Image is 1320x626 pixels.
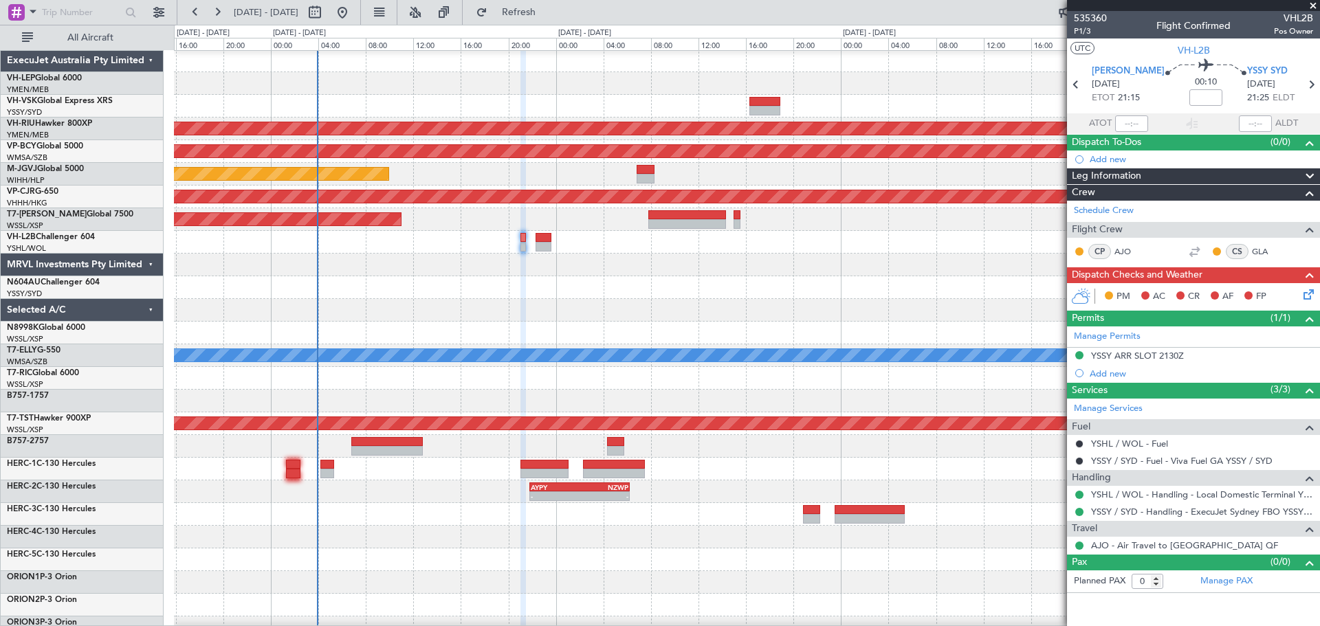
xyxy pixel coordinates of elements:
[580,492,628,500] div: -
[1072,185,1095,201] span: Crew
[7,528,96,536] a: HERC-4C-130 Hercules
[580,483,628,491] div: NZWP
[1072,311,1104,326] span: Permits
[7,379,43,390] a: WSSL/XSP
[461,38,508,50] div: 16:00
[7,460,36,468] span: HERC-1
[7,120,35,128] span: VH-RIU
[556,38,604,50] div: 00:00
[1092,78,1120,91] span: [DATE]
[7,188,35,196] span: VP-CJR
[7,278,100,287] a: N604AUChallenger 604
[36,33,145,43] span: All Aircraft
[1091,539,1278,551] a: AJO - Air Travel to [GEOGRAPHIC_DATA] QF
[888,38,936,50] div: 04:00
[1270,135,1290,149] span: (0/0)
[984,38,1031,50] div: 12:00
[1074,402,1143,416] a: Manage Services
[7,550,96,559] a: HERC-5C-130 Hercules
[1072,383,1108,399] span: Services
[1090,368,1313,379] div: Add new
[1090,153,1313,165] div: Add new
[7,97,113,105] a: VH-VSKGlobal Express XRS
[1118,91,1140,105] span: 21:15
[7,142,83,150] a: VP-BCYGlobal 5000
[1114,245,1145,258] a: AJO
[1178,43,1210,58] span: VH-L2B
[1270,311,1290,325] span: (1/1)
[7,414,91,423] a: T7-TSTHawker 900XP
[234,6,298,19] span: [DATE] - [DATE]
[1072,267,1202,283] span: Dispatch Checks and Weather
[509,38,556,50] div: 20:00
[1092,65,1165,78] span: [PERSON_NAME]
[7,210,133,219] a: T7-[PERSON_NAME]Global 7500
[7,505,36,513] span: HERC-3
[7,233,36,241] span: VH-L2B
[7,357,47,367] a: WMSA/SZB
[1072,222,1123,238] span: Flight Crew
[1091,489,1313,500] a: YSHL / WOL - Handling - Local Domestic Terminal YSHL / WOL
[1089,117,1112,131] span: ATOT
[1256,290,1266,304] span: FP
[7,97,37,105] span: VH-VSK
[42,2,121,23] input: Trip Number
[7,74,35,82] span: VH-LEP
[746,38,793,50] div: 16:00
[1092,91,1114,105] span: ETOT
[7,573,77,581] a: ORION1P-3 Orion
[531,492,580,500] div: -
[1091,506,1313,517] a: YSSY / SYD - Handling - ExecuJet Sydney FBO YSSY / SYD
[1091,438,1168,449] a: YSHL / WOL - Fuel
[1116,290,1130,304] span: PM
[1074,25,1107,37] span: P1/3
[7,573,40,581] span: ORION1
[413,38,461,50] div: 12:00
[651,38,698,50] div: 08:00
[1252,245,1283,258] a: GLA
[7,460,96,468] a: HERC-1C-130 Hercules
[698,38,746,50] div: 12:00
[7,369,32,377] span: T7-RIC
[470,1,552,23] button: Refresh
[7,130,49,140] a: YMEN/MEB
[7,505,96,513] a: HERC-3C-130 Hercules
[7,482,36,491] span: HERC-2
[936,38,984,50] div: 08:00
[7,142,36,150] span: VP-BCY
[7,324,38,332] span: N8998K
[176,38,223,50] div: 16:00
[7,528,36,536] span: HERC-4
[1247,78,1275,91] span: [DATE]
[7,233,95,241] a: VH-L2BChallenger 604
[7,188,58,196] a: VP-CJRG-650
[1200,574,1253,588] a: Manage PAX
[7,334,43,344] a: WSSL/XSP
[7,414,34,423] span: T7-TST
[1072,555,1087,570] span: Pax
[7,482,96,491] a: HERC-2C-130 Hercules
[1070,42,1094,54] button: UTC
[1195,76,1217,89] span: 00:10
[1275,117,1298,131] span: ALDT
[1072,135,1141,150] span: Dispatch To-Dos
[793,38,841,50] div: 20:00
[223,38,271,50] div: 20:00
[318,38,366,50] div: 04:00
[7,550,36,559] span: HERC-5
[7,596,77,604] a: ORION2P-3 Orion
[1072,521,1097,537] span: Travel
[15,27,149,49] button: All Aircraft
[7,165,37,173] span: M-JGVJ
[604,38,651,50] div: 04:00
[7,369,79,377] a: T7-RICGlobal 6000
[1247,65,1288,78] span: YSSY SYD
[7,221,43,231] a: WSSL/XSP
[490,8,548,17] span: Refresh
[7,198,47,208] a: VHHH/HKG
[1072,168,1141,184] span: Leg Information
[1274,25,1313,37] span: Pos Owner
[1153,290,1165,304] span: AC
[273,27,326,39] div: [DATE] - [DATE]
[7,165,84,173] a: M-JGVJGlobal 5000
